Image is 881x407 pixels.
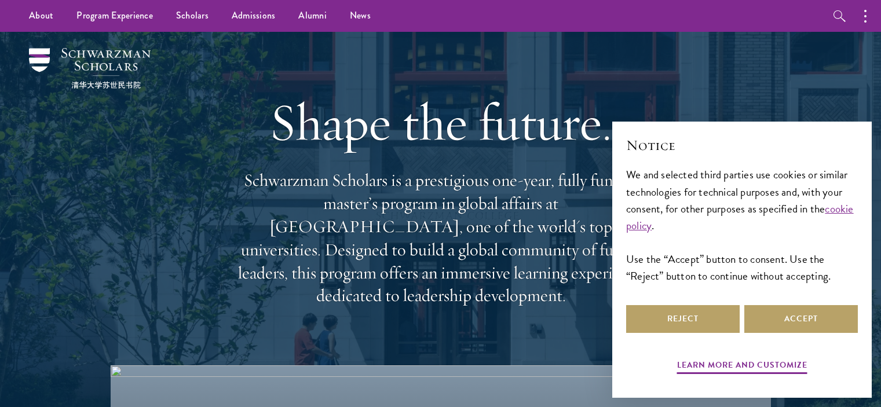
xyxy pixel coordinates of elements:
[232,169,649,307] p: Schwarzman Scholars is a prestigious one-year, fully funded master’s program in global affairs at...
[677,358,807,376] button: Learn more and customize
[626,135,858,155] h2: Notice
[626,166,858,284] div: We and selected third parties use cookies or similar technologies for technical purposes and, wit...
[232,90,649,155] h1: Shape the future.
[626,305,740,333] button: Reject
[626,200,854,234] a: cookie policy
[744,305,858,333] button: Accept
[29,48,151,89] img: Schwarzman Scholars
